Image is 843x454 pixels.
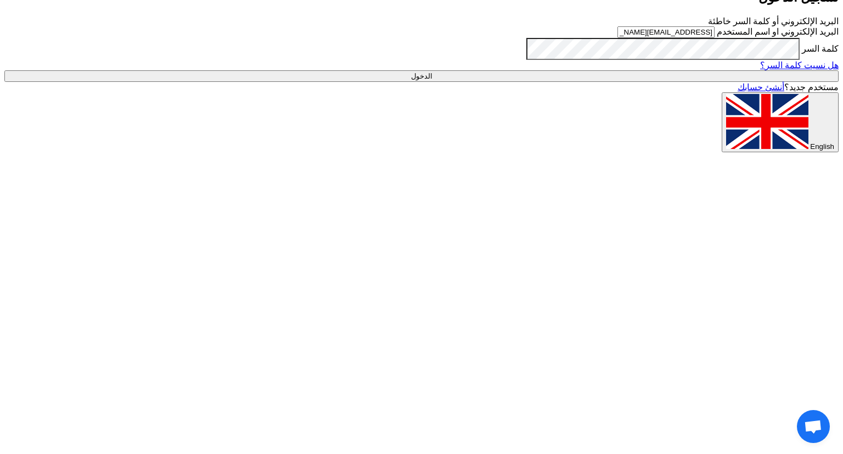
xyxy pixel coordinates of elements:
a: هل نسيت كلمة السر؟ [760,60,839,70]
label: البريد الإلكتروني او اسم المستخدم [717,27,839,36]
a: أنشئ حسابك [738,82,784,92]
a: Open chat [797,410,830,443]
input: أدخل بريد العمل الإلكتروني او اسم المستخدم الخاص بك ... [617,26,715,38]
input: الدخول [4,70,839,82]
button: English [722,92,839,152]
label: كلمة السر [802,44,839,53]
div: البريد الإلكتروني أو كلمة السر خاطئة [4,16,839,26]
img: en-US.png [726,94,808,149]
span: English [810,142,834,151]
div: مستخدم جديد؟ [4,82,839,92]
